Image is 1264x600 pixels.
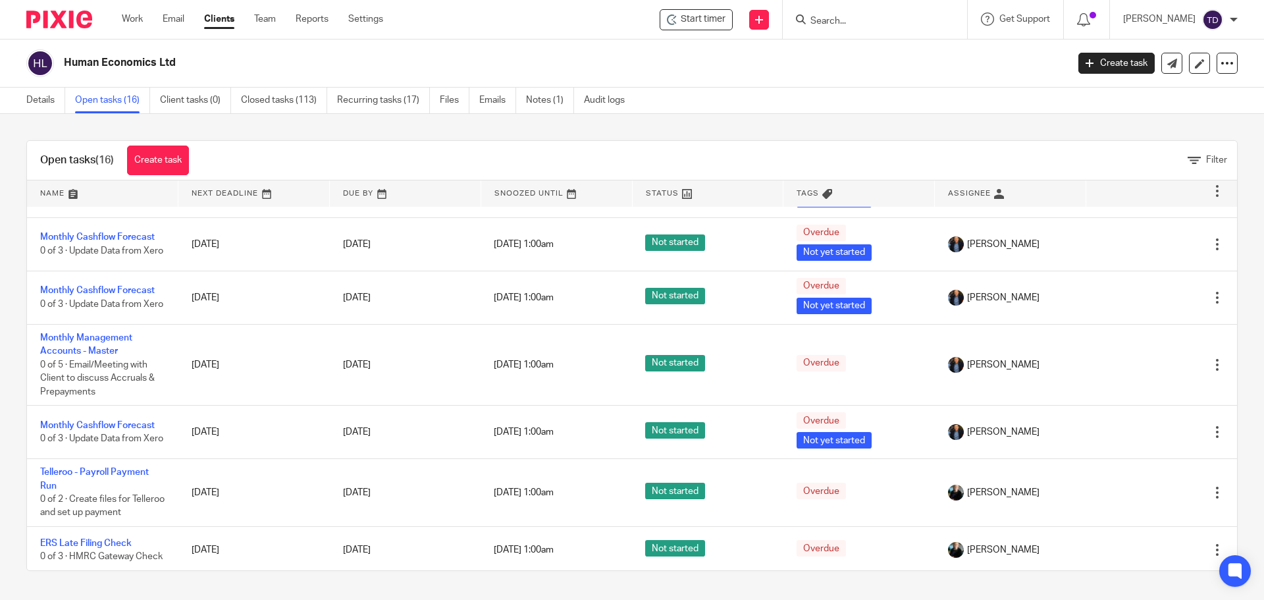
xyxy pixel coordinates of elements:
span: [DATE] [343,360,371,369]
span: Filter [1206,155,1227,165]
td: [DATE] [178,217,330,271]
a: Client tasks (0) [160,88,231,113]
span: [DATE] [343,293,371,302]
a: Telleroo - Payroll Payment Run [40,468,149,490]
span: 0 of 3 · Update Data from Xero [40,434,163,443]
a: Work [122,13,143,26]
span: [DATE] 1:00am [494,545,554,555]
td: [DATE] [178,527,330,574]
img: svg%3E [1202,9,1223,30]
td: [DATE] [178,406,330,459]
span: 0 of 3 · Update Data from Xero [40,246,163,256]
span: 0 of 2 · Create files for Telleroo and set up payment [40,495,165,518]
div: Human Economics Ltd [660,9,733,30]
span: [PERSON_NAME] [967,358,1040,371]
span: Start timer [681,13,725,26]
img: martin-hickman.jpg [948,424,964,440]
span: [DATE] 1:00am [494,293,554,302]
td: [DATE] [178,324,330,405]
span: Not started [645,355,705,371]
span: Snoozed Until [494,190,564,197]
td: [DATE] [178,271,330,324]
span: Overdue [797,483,846,499]
span: Not started [645,483,705,499]
a: Open tasks (16) [75,88,150,113]
span: [PERSON_NAME] [967,486,1040,499]
span: Not started [645,540,705,557]
a: Recurring tasks (17) [337,88,430,113]
span: Overdue [797,540,846,557]
a: Reports [296,13,329,26]
a: Monthly Cashflow Forecast [40,286,155,295]
span: (16) [95,155,114,165]
a: Monthly Cashflow Forecast [40,232,155,242]
a: Notes (1) [526,88,574,113]
img: nicky-partington.jpg [948,542,964,558]
span: Get Support [999,14,1050,24]
a: Emails [479,88,516,113]
a: Clients [204,13,234,26]
span: [PERSON_NAME] [967,238,1040,251]
span: Not started [645,288,705,304]
a: Team [254,13,276,26]
td: [DATE] [178,459,330,527]
span: Not yet started [797,298,872,314]
img: martin-hickman.jpg [948,357,964,373]
span: [PERSON_NAME] [967,425,1040,439]
h1: Open tasks [40,153,114,167]
img: martin-hickman.jpg [948,290,964,306]
span: Not started [645,422,705,439]
a: ERS Late Filing Check [40,539,132,548]
input: Search [809,16,928,28]
span: Not started [645,234,705,251]
span: 0 of 3 · Update Data from Xero [40,300,163,309]
span: [DATE] 1:00am [494,240,554,249]
span: Status [646,190,679,197]
span: Overdue [797,412,846,429]
span: [DATE] [343,488,371,497]
a: Create task [1078,53,1155,74]
a: Details [26,88,65,113]
a: Monthly Management Accounts - Master [40,333,132,356]
a: Audit logs [584,88,635,113]
span: [DATE] 1:00am [494,488,554,497]
span: Not yet started [797,244,872,261]
span: [DATE] [343,240,371,249]
span: [DATE] 1:00am [494,427,554,437]
a: Files [440,88,469,113]
p: [PERSON_NAME] [1123,13,1196,26]
span: Overdue [797,225,846,241]
span: Overdue [797,278,846,294]
span: 0 of 5 · Email/Meeting with Client to discuss Accruals & Prepayments [40,360,155,396]
span: [PERSON_NAME] [967,543,1040,557]
span: Tags [797,190,819,197]
span: [DATE] [343,545,371,555]
span: [DATE] [343,427,371,437]
h2: Human Economics Ltd [64,56,860,70]
a: Settings [348,13,383,26]
a: Closed tasks (113) [241,88,327,113]
a: Email [163,13,184,26]
img: Pixie [26,11,92,28]
a: Monthly Cashflow Forecast [40,421,155,430]
span: Overdue [797,355,846,371]
img: martin-hickman.jpg [948,236,964,252]
img: nicky-partington.jpg [948,485,964,501]
span: [DATE] 1:00am [494,360,554,369]
a: Create task [127,146,189,175]
span: Not yet started [797,432,872,449]
span: [PERSON_NAME] [967,291,1040,304]
span: 0 of 3 · HMRC Gateway Check [40,552,163,561]
img: svg%3E [26,49,54,77]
